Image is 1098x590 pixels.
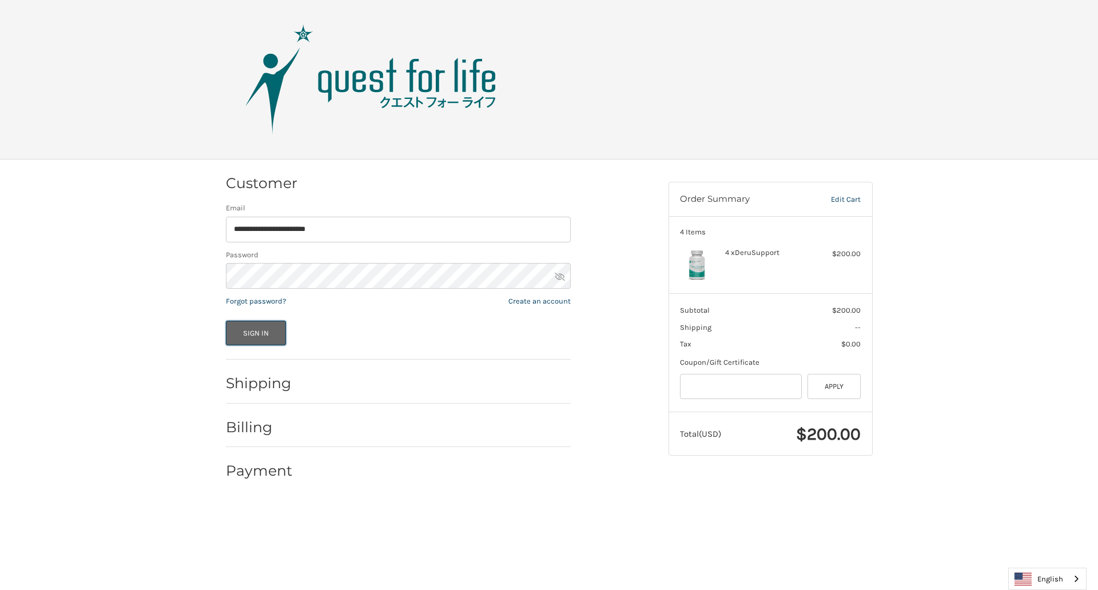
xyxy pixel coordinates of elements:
span: $200.00 [832,306,861,314]
span: -- [855,323,861,332]
button: Apply [807,374,861,400]
h3: Order Summary [680,194,807,205]
aside: Language selected: English [1008,568,1087,590]
h2: Billing [226,418,293,436]
div: Coupon/Gift Certificate [680,357,861,368]
a: English [1009,568,1086,589]
span: $0.00 [841,340,861,348]
span: $200.00 [796,424,861,444]
h3: 4 Items [680,228,861,237]
img: Quest Group [228,22,514,137]
label: Password [226,249,571,261]
span: Total (USD) [680,429,721,439]
h2: Shipping [226,374,293,392]
button: Sign In [226,321,287,345]
h2: Payment [226,462,293,480]
a: Forgot password? [226,297,286,305]
input: Gift Certificate or Coupon Code [680,374,802,400]
h4: 4 x DeruSupport [725,248,813,257]
span: Subtotal [680,306,710,314]
a: Create an account [508,297,571,305]
span: Shipping [680,323,711,332]
div: $200.00 [815,248,861,260]
span: Tax [680,340,691,348]
div: Language [1008,568,1087,590]
a: Edit Cart [807,194,861,205]
h2: Customer [226,174,297,192]
label: Email [226,202,571,214]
